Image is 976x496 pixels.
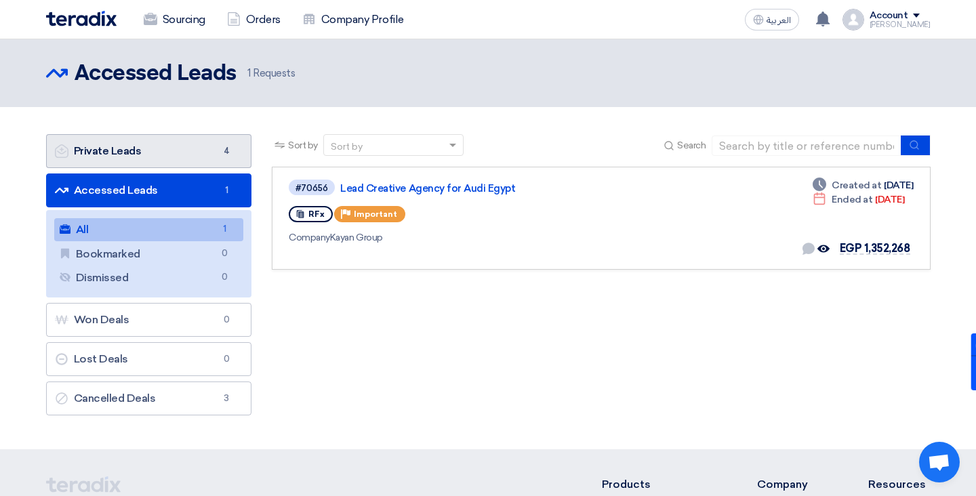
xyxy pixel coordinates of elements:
[133,5,216,35] a: Sourcing
[767,16,791,25] span: العربية
[745,9,799,30] button: العربية
[288,138,318,152] span: Sort by
[813,178,913,192] div: [DATE]
[46,342,252,376] a: Lost Deals0
[757,476,828,493] li: Company
[296,184,328,192] div: #70656
[832,192,872,207] span: Ended at
[340,182,679,194] a: Lead Creative Agency for Audi Egypt
[712,136,901,156] input: Search by title or reference number
[216,270,232,285] span: 0
[54,266,244,289] a: Dismissed
[289,232,330,243] span: Company
[868,476,931,493] li: Resources
[54,218,244,241] a: All
[677,138,706,152] span: Search
[840,242,910,255] span: EGP 1,352,268
[75,60,237,87] h2: Accessed Leads
[218,392,235,405] span: 3
[218,184,235,197] span: 1
[218,313,235,327] span: 0
[289,230,682,245] div: Kayan Group
[919,442,960,482] a: Open chat
[331,140,363,154] div: Sort by
[46,134,252,168] a: Private Leads4
[54,243,244,266] a: Bookmarked
[216,5,291,35] a: Orders
[832,178,881,192] span: Created at
[218,352,235,366] span: 0
[354,209,397,219] span: Important
[602,476,716,493] li: Products
[308,209,325,219] span: RFx
[46,381,252,415] a: Cancelled Deals3
[870,10,908,22] div: Account
[870,21,931,28] div: [PERSON_NAME]
[216,247,232,261] span: 0
[842,9,864,30] img: profile_test.png
[247,66,296,81] span: Requests
[247,67,251,79] span: 1
[291,5,415,35] a: Company Profile
[46,173,252,207] a: Accessed Leads1
[46,303,252,337] a: Won Deals0
[46,11,117,26] img: Teradix logo
[813,192,904,207] div: [DATE]
[216,222,232,236] span: 1
[218,144,235,158] span: 4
